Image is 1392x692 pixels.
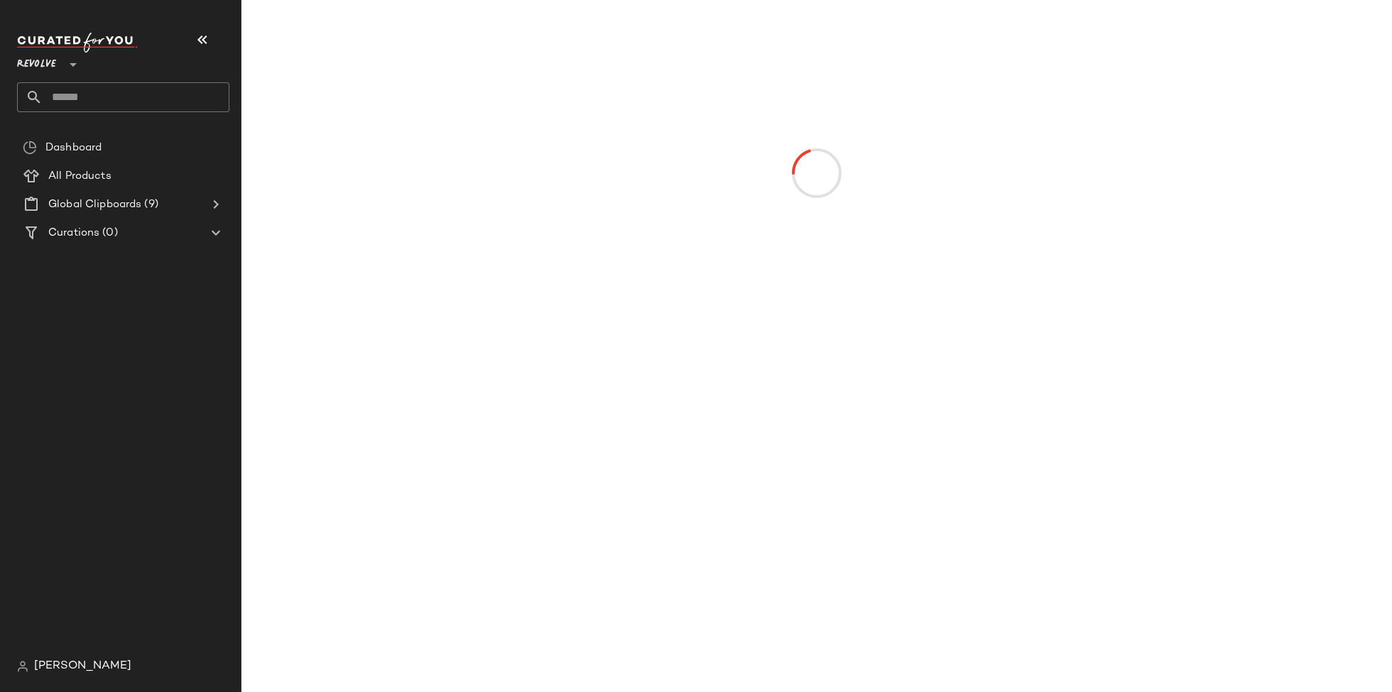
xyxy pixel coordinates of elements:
[48,197,141,213] span: Global Clipboards
[17,661,28,672] img: svg%3e
[34,658,131,675] span: [PERSON_NAME]
[17,48,56,74] span: Revolve
[17,33,138,53] img: cfy_white_logo.C9jOOHJF.svg
[23,141,37,155] img: svg%3e
[48,168,112,185] span: All Products
[99,225,117,241] span: (0)
[141,197,158,213] span: (9)
[45,140,102,156] span: Dashboard
[48,225,99,241] span: Curations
